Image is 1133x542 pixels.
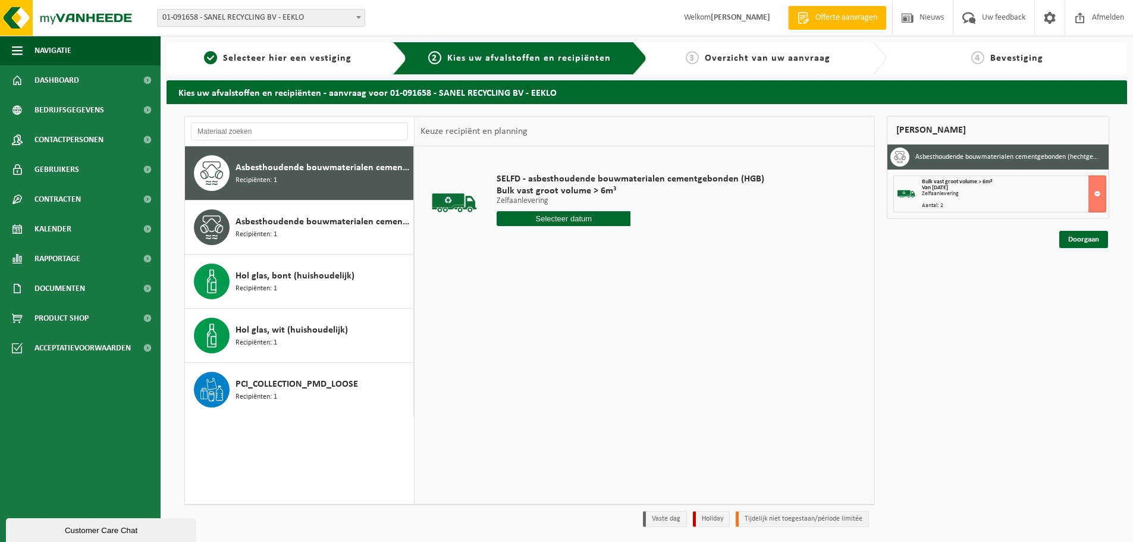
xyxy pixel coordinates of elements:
[185,255,414,309] button: Hol glas, bont (huishoudelijk) Recipiënten: 1
[236,391,277,403] span: Recipiënten: 1
[686,51,699,64] span: 3
[915,148,1100,167] h3: Asbesthoudende bouwmaterialen cementgebonden (hechtgebonden)
[236,337,277,349] span: Recipiënten: 1
[185,146,414,200] button: Asbesthoudende bouwmaterialen cementgebonden (hechtgebonden) Recipiënten: 1
[34,214,71,244] span: Kalender
[447,54,611,63] span: Kies uw afvalstoffen en recipiënten
[497,173,764,185] span: SELFD - asbesthoudende bouwmaterialen cementgebonden (HGB)
[34,155,79,184] span: Gebruikers
[236,175,277,186] span: Recipiënten: 1
[157,9,365,27] span: 01-091658 - SANEL RECYCLING BV - EEKLO
[191,123,408,140] input: Materiaal zoeken
[705,54,830,63] span: Overzicht van uw aanvraag
[172,51,383,65] a: 1Selecteer hier een vestiging
[428,51,441,64] span: 2
[922,191,1106,197] div: Zelfaanlevering
[236,269,354,283] span: Hol glas, bont (huishoudelijk)
[236,283,277,295] span: Recipiënten: 1
[34,36,71,65] span: Navigatie
[415,117,533,146] div: Keuze recipiënt en planning
[34,303,89,333] span: Product Shop
[34,95,104,125] span: Bedrijfsgegevens
[497,211,630,226] input: Selecteer datum
[711,13,770,22] strong: [PERSON_NAME]
[34,184,81,214] span: Contracten
[34,333,131,363] span: Acceptatievoorwaarden
[971,51,984,64] span: 4
[736,511,869,527] li: Tijdelijk niet toegestaan/période limitée
[204,51,217,64] span: 1
[922,203,1106,209] div: Aantal: 2
[497,185,764,197] span: Bulk vast groot volume > 6m³
[887,116,1109,145] div: [PERSON_NAME]
[812,12,880,24] span: Offerte aanvragen
[158,10,365,26] span: 01-091658 - SANEL RECYCLING BV - EEKLO
[185,200,414,255] button: Asbesthoudende bouwmaterialen cementgebonden met isolatie(hechtgebonden) Recipiënten: 1
[6,516,199,542] iframe: chat widget
[236,229,277,240] span: Recipiënten: 1
[236,215,410,229] span: Asbesthoudende bouwmaterialen cementgebonden met isolatie(hechtgebonden)
[167,80,1127,104] h2: Kies uw afvalstoffen en recipiënten - aanvraag voor 01-091658 - SANEL RECYCLING BV - EEKLO
[922,184,948,191] strong: Van [DATE]
[693,511,730,527] li: Holiday
[236,161,410,175] span: Asbesthoudende bouwmaterialen cementgebonden (hechtgebonden)
[236,323,348,337] span: Hol glas, wit (huishoudelijk)
[236,377,358,391] span: PCI_COLLECTION_PMD_LOOSE
[34,244,80,274] span: Rapportage
[185,309,414,363] button: Hol glas, wit (huishoudelijk) Recipiënten: 1
[34,274,85,303] span: Documenten
[922,178,992,185] span: Bulk vast groot volume > 6m³
[34,65,79,95] span: Dashboard
[185,363,414,416] button: PCI_COLLECTION_PMD_LOOSE Recipiënten: 1
[1059,231,1108,248] a: Doorgaan
[223,54,351,63] span: Selecteer hier een vestiging
[34,125,103,155] span: Contactpersonen
[788,6,886,30] a: Offerte aanvragen
[990,54,1043,63] span: Bevestiging
[497,197,764,205] p: Zelfaanlevering
[643,511,687,527] li: Vaste dag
